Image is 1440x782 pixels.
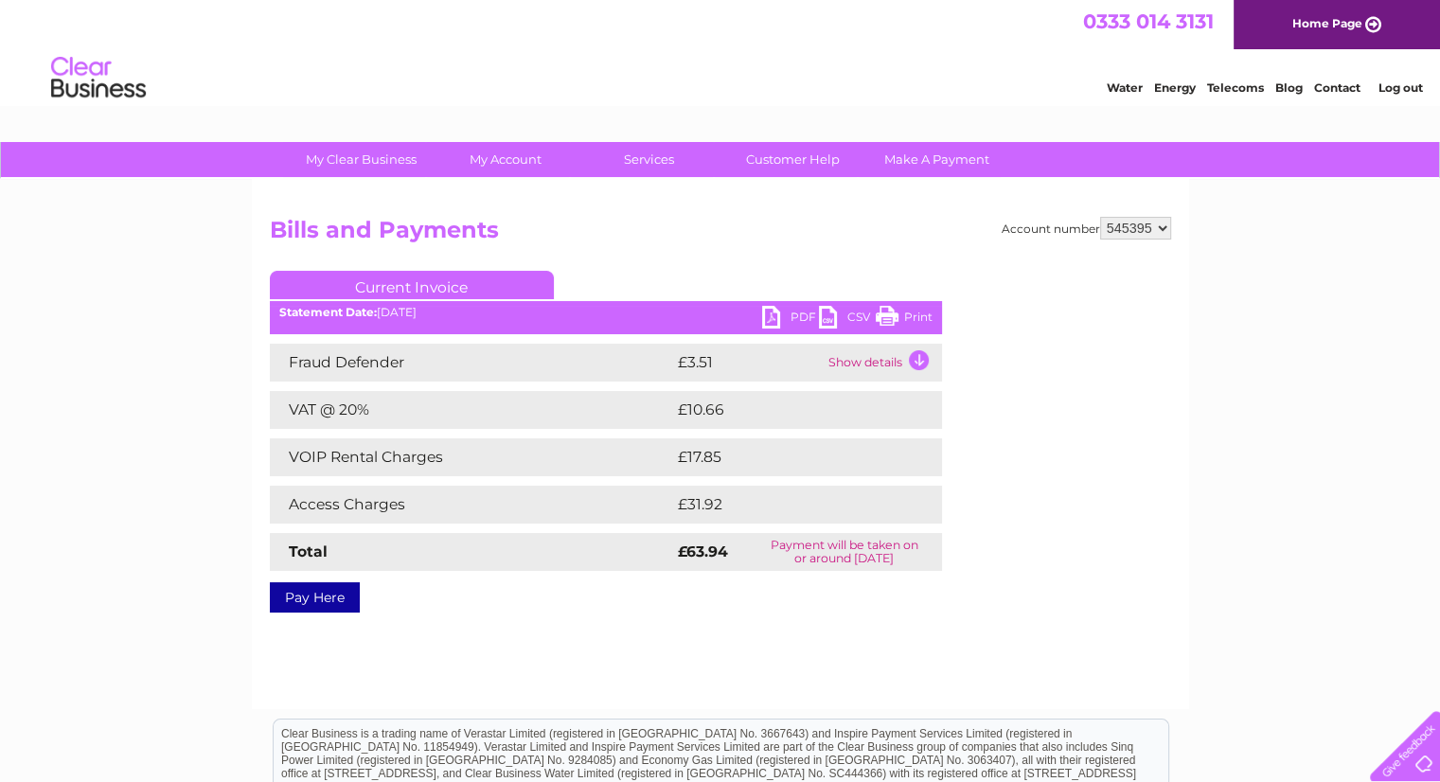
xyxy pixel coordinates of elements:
[270,344,673,382] td: Fraud Defender
[571,142,727,177] a: Services
[427,142,583,177] a: My Account
[289,542,328,560] strong: Total
[673,391,903,429] td: £10.66
[270,306,942,319] div: [DATE]
[876,306,933,333] a: Print
[678,542,728,560] strong: £63.94
[824,344,942,382] td: Show details
[673,438,901,476] td: £17.85
[762,306,819,333] a: PDF
[1275,80,1303,95] a: Blog
[747,533,942,571] td: Payment will be taken on or around [DATE]
[673,344,824,382] td: £3.51
[270,271,554,299] a: Current Invoice
[859,142,1015,177] a: Make A Payment
[715,142,871,177] a: Customer Help
[1378,80,1422,95] a: Log out
[673,486,902,524] td: £31.92
[1002,217,1171,240] div: Account number
[274,10,1168,92] div: Clear Business is a trading name of Verastar Limited (registered in [GEOGRAPHIC_DATA] No. 3667643...
[1314,80,1360,95] a: Contact
[270,486,673,524] td: Access Charges
[279,305,377,319] b: Statement Date:
[819,306,876,333] a: CSV
[1154,80,1196,95] a: Energy
[1083,9,1214,33] a: 0333 014 3131
[283,142,439,177] a: My Clear Business
[1107,80,1143,95] a: Water
[270,217,1171,253] h2: Bills and Payments
[270,391,673,429] td: VAT @ 20%
[270,582,360,613] a: Pay Here
[1207,80,1264,95] a: Telecoms
[50,49,147,107] img: logo.png
[270,438,673,476] td: VOIP Rental Charges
